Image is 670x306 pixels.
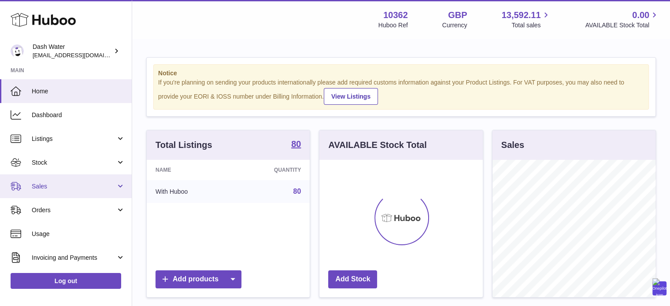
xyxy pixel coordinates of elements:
div: Dash Water [33,43,112,59]
td: With Huboo [147,180,233,203]
h3: Sales [501,139,524,151]
span: Total sales [511,21,551,29]
div: If you're planning on sending your products internationally please add required customs informati... [158,78,644,105]
a: Log out [11,273,121,289]
span: Listings [32,135,116,143]
span: Invoicing and Payments [32,254,116,262]
span: AVAILABLE Stock Total [585,21,659,29]
h3: Total Listings [155,139,212,151]
a: 0.00 AVAILABLE Stock Total [585,9,659,29]
a: 13,592.11 Total sales [501,9,551,29]
a: 80 [291,140,301,150]
span: Stock [32,159,116,167]
strong: 80 [291,140,301,148]
a: Add products [155,270,241,288]
span: Home [32,87,125,96]
a: 80 [293,188,301,195]
span: Dashboard [32,111,125,119]
a: Add Stock [328,270,377,288]
strong: 10362 [383,9,408,21]
div: Currency [442,21,467,29]
th: Name [147,160,233,180]
span: Usage [32,230,125,238]
span: 0.00 [632,9,649,21]
span: Sales [32,182,116,191]
h3: AVAILABLE Stock Total [328,139,426,151]
strong: Notice [158,69,644,77]
strong: GBP [448,9,467,21]
span: [EMAIL_ADDRESS][DOMAIN_NAME] [33,52,130,59]
a: View Listings [324,88,378,105]
th: Quantity [233,160,310,180]
span: Orders [32,206,116,214]
span: 13,592.11 [501,9,540,21]
img: bea@dash-water.com [11,44,24,58]
div: Huboo Ref [378,21,408,29]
